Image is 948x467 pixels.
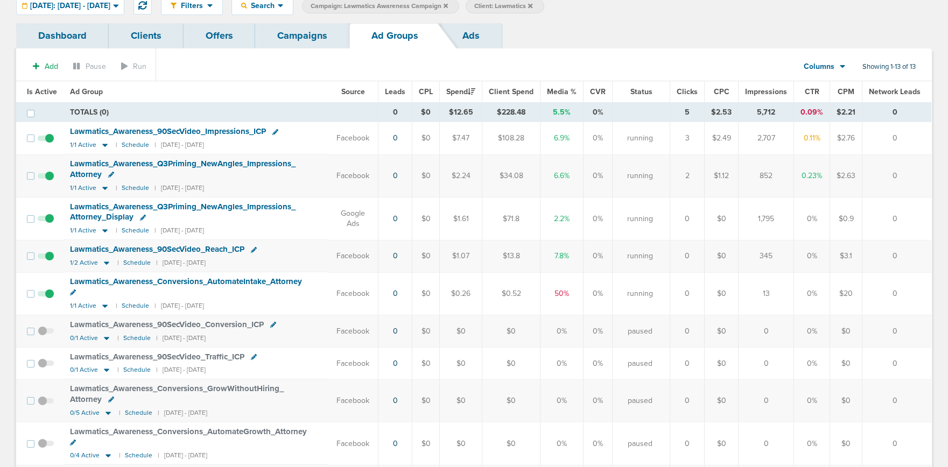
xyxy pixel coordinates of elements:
[70,244,244,254] span: Lawmatics_ Awareness_ 90SecVideo_ Reach_ ICP
[670,122,705,154] td: 3
[482,422,540,465] td: $0
[830,272,862,315] td: $20
[158,409,207,417] small: | [DATE] - [DATE]
[739,122,794,154] td: 2,707
[328,315,378,348] td: Facebook
[584,348,613,380] td: 0%
[584,154,613,197] td: 0%
[584,315,613,348] td: 0%
[70,409,100,417] span: 0/5 Active
[714,87,729,96] span: CPC
[412,379,440,422] td: $0
[739,272,794,315] td: 13
[341,87,365,96] span: Source
[705,379,739,422] td: $0
[830,379,862,422] td: $0
[64,103,378,122] td: TOTALS (0)
[862,422,932,465] td: 0
[794,122,830,154] td: 0.11%
[70,227,96,235] span: 1/1 Active
[70,87,103,96] span: Ad Group
[739,154,794,197] td: 852
[440,122,482,154] td: $7.47
[125,409,152,417] small: Schedule
[584,422,613,465] td: 0%
[794,315,830,348] td: 0%
[393,359,398,368] a: 0
[705,422,739,465] td: $0
[393,396,398,405] a: 0
[328,348,378,380] td: Facebook
[328,154,378,197] td: Facebook
[393,289,398,298] a: 0
[45,62,58,71] span: Add
[440,23,502,48] a: Ads
[670,154,705,197] td: 2
[628,326,652,337] span: paused
[628,438,652,449] span: paused
[70,366,98,374] span: 0/1 Active
[393,327,398,336] a: 0
[794,272,830,315] td: 0%
[412,154,440,197] td: $0
[412,197,440,240] td: $0
[122,302,149,310] small: Schedule
[440,154,482,197] td: $2.24
[540,122,584,154] td: 6.9%
[440,197,482,240] td: $1.61
[184,23,255,48] a: Offers
[540,272,584,315] td: 50%
[862,154,932,197] td: 0
[862,315,932,348] td: 0
[328,272,378,315] td: Facebook
[590,87,606,96] span: CVR
[419,87,433,96] span: CPL
[862,103,932,122] td: 0
[584,379,613,422] td: 0%
[328,122,378,154] td: Facebook
[670,103,705,122] td: 5
[156,334,206,342] small: | [DATE] - [DATE]
[412,240,440,272] td: $0
[862,379,932,422] td: 0
[109,23,184,48] a: Clients
[158,451,207,459] small: | [DATE] - [DATE]
[540,348,584,380] td: 0%
[830,348,862,380] td: $0
[70,202,296,222] span: Lawmatics_ Awareness_ Q3Priming_ NewAngles_ Impressions_ Attorney_ Display
[862,240,932,272] td: 0
[123,366,151,374] small: Schedule
[540,154,584,197] td: 6.6%
[412,103,440,122] td: $0
[385,87,405,96] span: Leads
[440,315,482,348] td: $0
[540,315,584,348] td: 0%
[117,334,118,342] small: |
[440,240,482,272] td: $1.07
[540,379,584,422] td: 0%
[739,240,794,272] td: 345
[125,451,152,459] small: Schedule
[862,122,932,154] td: 0
[540,103,584,122] td: 5.5%
[440,379,482,422] td: $0
[838,87,854,96] span: CPM
[440,422,482,465] td: $0
[677,87,698,96] span: Clicks
[705,348,739,380] td: $0
[805,87,819,96] span: CTR
[440,348,482,380] td: $0
[830,103,862,122] td: $2.21
[584,240,613,272] td: 0%
[739,422,794,465] td: 0
[412,315,440,348] td: $0
[670,422,705,465] td: 0
[627,214,653,224] span: running
[739,379,794,422] td: 0
[705,240,739,272] td: $0
[670,240,705,272] td: 0
[328,379,378,422] td: Facebook
[705,122,739,154] td: $2.49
